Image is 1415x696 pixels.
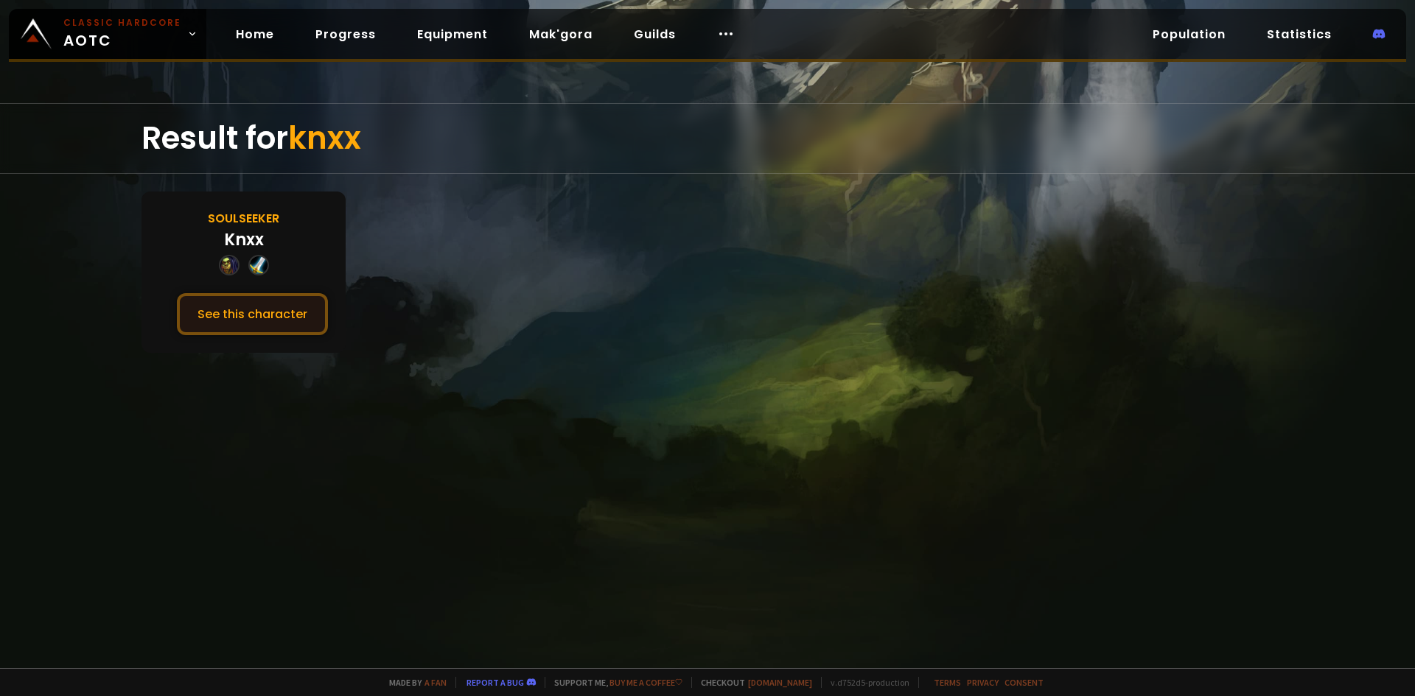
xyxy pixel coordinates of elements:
[691,677,812,688] span: Checkout
[288,116,361,160] span: knxx
[9,9,206,59] a: Classic HardcoreAOTC
[224,228,264,252] div: Knxx
[748,677,812,688] a: [DOMAIN_NAME]
[208,209,279,228] div: Soulseeker
[224,19,286,49] a: Home
[609,677,682,688] a: Buy me a coffee
[467,677,524,688] a: Report a bug
[1005,677,1044,688] a: Consent
[934,677,961,688] a: Terms
[821,677,909,688] span: v. d752d5 - production
[380,677,447,688] span: Made by
[177,293,328,335] button: See this character
[424,677,447,688] a: a fan
[405,19,500,49] a: Equipment
[63,16,181,29] small: Classic Hardcore
[1141,19,1237,49] a: Population
[622,19,688,49] a: Guilds
[304,19,388,49] a: Progress
[63,16,181,52] span: AOTC
[141,104,1273,173] div: Result for
[517,19,604,49] a: Mak'gora
[545,677,682,688] span: Support me,
[967,677,999,688] a: Privacy
[1255,19,1344,49] a: Statistics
